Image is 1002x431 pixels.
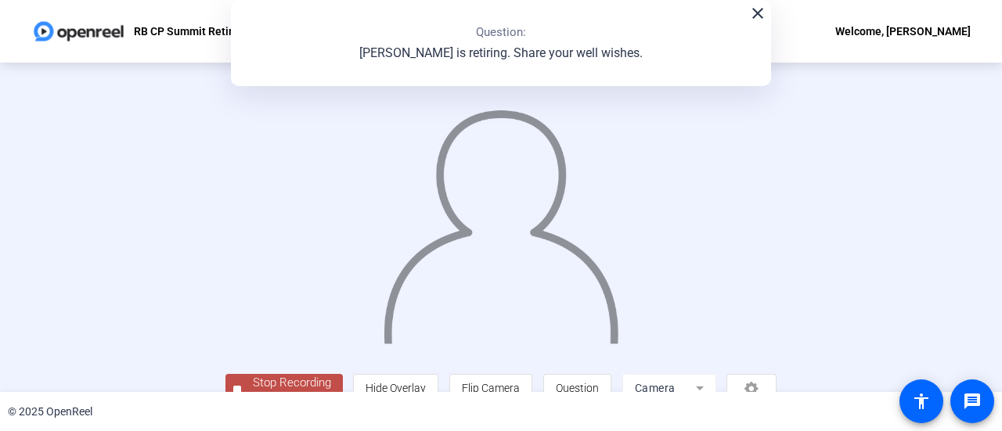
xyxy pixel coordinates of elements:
img: overlay [382,95,621,343]
button: Question [543,374,611,402]
button: Flip Camera [449,374,532,402]
div: Welcome, [PERSON_NAME] [835,22,971,41]
button: Hide Overlay [353,374,438,402]
div: 00:00:12 [253,391,331,405]
div: © 2025 OpenReel [8,404,92,420]
span: Question [556,382,599,394]
img: OpenReel logo [31,16,126,47]
mat-icon: close [748,4,767,23]
mat-icon: message [963,392,982,411]
span: Flip Camera [462,382,520,394]
p: RB CP Summit Retirement video [134,22,294,41]
mat-icon: accessibility [912,392,931,411]
div: Stop Recording [253,374,331,392]
p: [PERSON_NAME] is retiring. Share your well wishes. [359,44,643,63]
span: Hide Overlay [366,382,426,394]
button: Stop Recording00:00:12 [225,374,343,406]
p: Question: [476,23,526,41]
